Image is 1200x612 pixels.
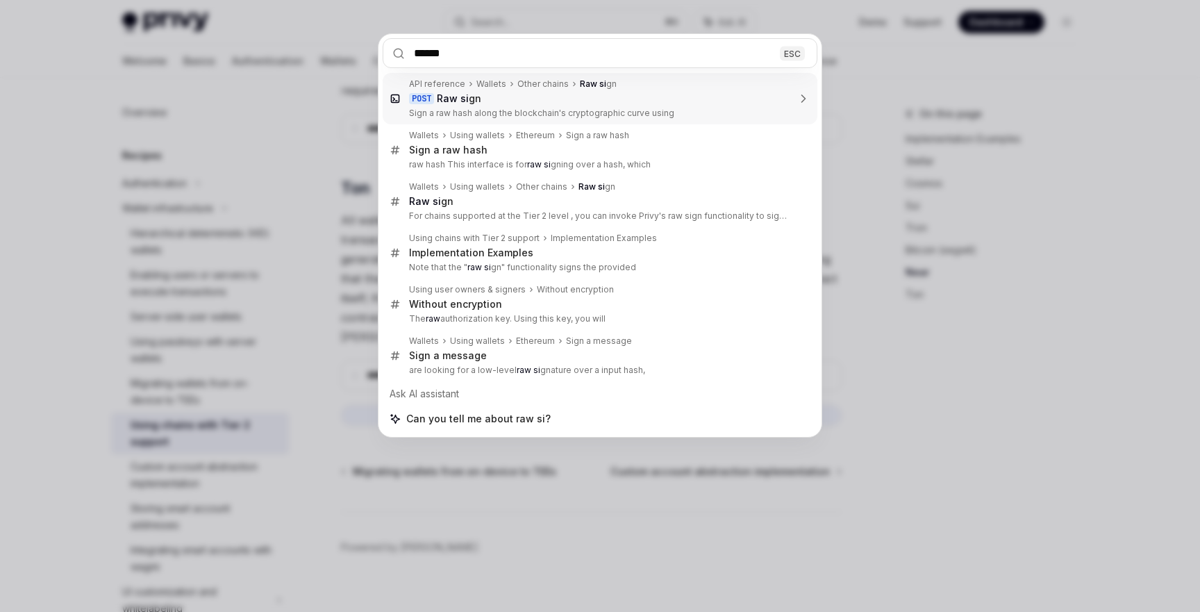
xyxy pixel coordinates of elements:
div: Using wallets [450,336,505,347]
div: gn [409,195,453,208]
b: Raw si [580,78,606,89]
b: raw si [517,365,540,375]
div: API reference [409,78,465,90]
div: Implementation Examples [409,247,533,259]
div: Using user owners & signers [409,284,526,295]
div: Wallets [409,130,439,141]
div: Sign a message [566,336,632,347]
b: Raw si [409,195,441,207]
div: Implementation Examples [551,233,657,244]
div: Using wallets [450,130,505,141]
p: are looking for a low-level gnature over a input hash, [409,365,788,376]
b: Raw si [578,181,605,192]
p: raw hash This interface is for gning over a hash, which [409,159,788,170]
div: Without encryption [409,298,502,311]
div: Sign a message [409,349,487,362]
p: The authorization key. Using this key, you will [409,313,788,324]
b: raw si [467,262,491,272]
div: gn [578,181,615,192]
div: Using wallets [450,181,505,192]
div: Sign a raw hash [409,144,487,156]
b: Raw si [437,92,469,104]
p: For chains supported at the Tier 2 level , you can invoke Privy's raw sign functionality to sign ov [409,210,788,222]
div: POST [409,93,434,104]
div: Ethereum [516,336,555,347]
div: gn [437,92,481,105]
div: Without encryption [537,284,614,295]
div: Ethereum [516,130,555,141]
div: Wallets [409,181,439,192]
p: Sign a raw hash along the blockchain's cryptographic curve using [409,108,788,119]
div: Using chains with Tier 2 support [409,233,540,244]
div: Ask AI assistant [383,381,817,406]
div: Other chains [516,181,567,192]
div: Other chains [517,78,569,90]
b: raw [426,313,440,324]
div: ESC [780,46,805,60]
p: Note that the " gn" functionality signs the provided [409,262,788,273]
span: Can you tell me about raw si? [406,412,551,426]
div: Sign a raw hash [566,130,629,141]
b: raw si [527,159,551,169]
div: Wallets [409,336,439,347]
div: gn [580,78,617,90]
div: Wallets [476,78,506,90]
